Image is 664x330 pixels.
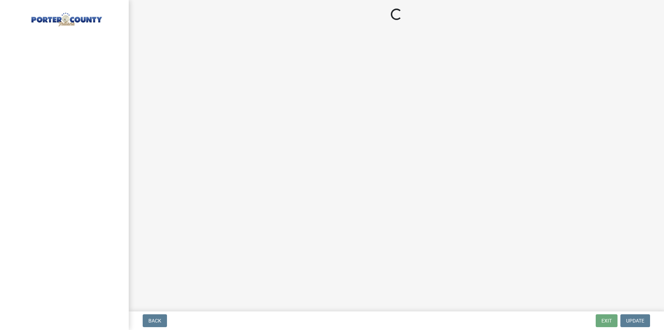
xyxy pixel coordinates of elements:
img: Porter County, Indiana [14,7,117,27]
button: Exit [596,314,618,327]
button: Update [620,314,650,327]
span: Back [148,318,161,324]
span: Update [626,318,644,324]
button: Back [143,314,167,327]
